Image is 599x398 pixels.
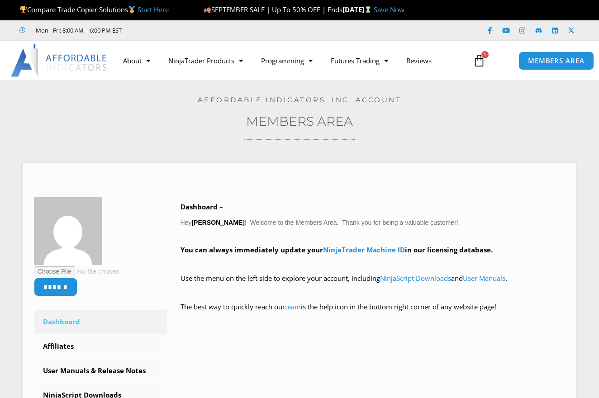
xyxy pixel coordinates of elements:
[19,5,169,14] span: Compare Trade Copier Solutions
[459,47,499,74] a: 1
[20,6,27,13] img: 🏆
[518,52,594,70] a: MEMBERS AREA
[374,5,404,14] a: Save Now
[285,302,301,311] a: team
[463,274,505,283] a: User Manuals
[181,272,566,298] p: Use the menu on the left side to explore your account, including and .
[33,25,122,36] span: Mon - Fri: 8:00 AM – 6:00 PM EST
[138,5,169,14] a: Start Here
[128,6,135,13] img: 🥇
[365,6,371,13] img: ⌛
[181,245,493,254] strong: You can always immediately update your in our licensing database.
[181,201,566,326] div: Hey ! Welcome to the Members Area. Thank you for being a valuable customer!
[198,95,402,104] a: Affordable Indicators, Inc. Account
[191,219,244,226] strong: [PERSON_NAME]
[34,335,167,358] a: Affiliates
[380,274,451,283] a: NinjaScript Downloads
[246,114,353,129] a: Members Area
[114,50,467,71] nav: Menu
[528,57,585,64] span: MEMBERS AREA
[34,310,167,334] a: Dashboard
[322,50,397,71] a: Futures Trading
[159,50,252,71] a: NinjaTrader Products
[481,51,489,58] span: 1
[114,50,159,71] a: About
[323,245,405,254] a: NinjaTrader Machine ID
[342,5,374,14] strong: [DATE]
[397,50,441,71] a: Reviews
[252,50,322,71] a: Programming
[204,5,342,14] span: SEPTEMBER SALE | Up To 50% OFF | Ends
[34,359,167,383] a: User Manuals & Release Notes
[181,202,223,211] b: Dashboard –
[134,26,270,35] iframe: Customer reviews powered by Trustpilot
[34,197,102,265] img: 306a39d853fe7ca0a83b64c3a9ab38c2617219f6aea081d20322e8e32295346b
[204,6,211,13] img: 🍂
[11,44,108,77] img: LogoAI | Affordable Indicators – NinjaTrader
[181,301,566,326] p: The best way to quickly reach our is the help icon in the bottom right corner of any website page!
